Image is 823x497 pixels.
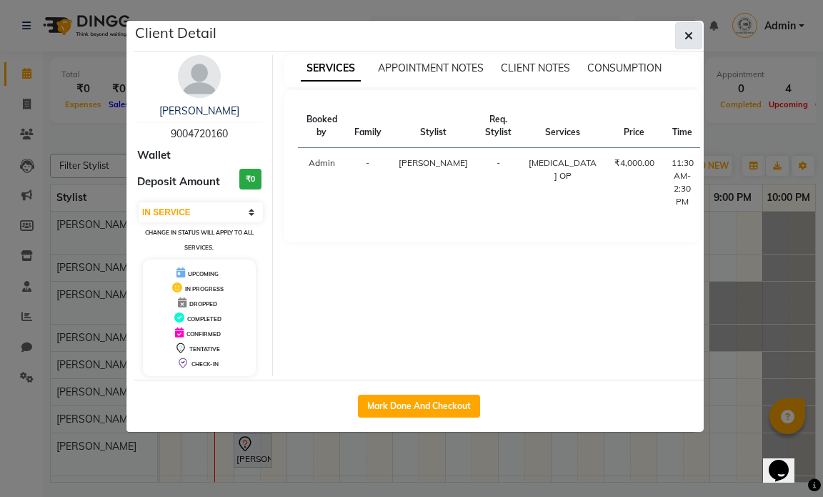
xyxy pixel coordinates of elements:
td: Admin [298,148,346,217]
span: 9004720160 [171,127,228,140]
td: - [346,148,390,217]
small: Change in status will apply to all services. [145,229,254,251]
th: Booked by [298,104,346,148]
span: CONFIRMED [186,330,221,338]
th: Family [346,104,390,148]
h3: ₹0 [239,169,261,190]
th: Time [663,104,702,148]
div: ₹4,000.00 [614,157,654,169]
th: Price [606,104,663,148]
img: avatar [178,55,221,98]
span: UPCOMING [188,270,219,277]
span: CHECK-IN [191,360,219,368]
span: CONSUMPTION [587,61,662,74]
td: 11:30 AM-2:30 PM [663,148,702,217]
td: - [477,148,520,217]
span: Deposit Amount [137,174,220,190]
span: TENTATIVE [189,345,220,353]
span: SERVICES [301,56,361,82]
th: Stylist [390,104,477,148]
th: Req. Stylist [477,104,520,148]
div: [MEDICAL_DATA] OP [529,157,597,182]
a: [PERSON_NAME] [159,104,239,117]
button: Mark Done And Checkout [358,395,480,418]
iframe: chat widget [763,440,809,483]
span: COMPLETED [187,315,221,323]
h5: Client Detail [135,22,216,44]
span: [PERSON_NAME] [399,157,468,168]
span: DROPPED [189,300,217,307]
span: Wallet [137,147,171,164]
span: CLIENT NOTES [501,61,570,74]
span: IN PROGRESS [185,285,224,292]
span: APPOINTMENT NOTES [378,61,484,74]
th: Services [520,104,606,148]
